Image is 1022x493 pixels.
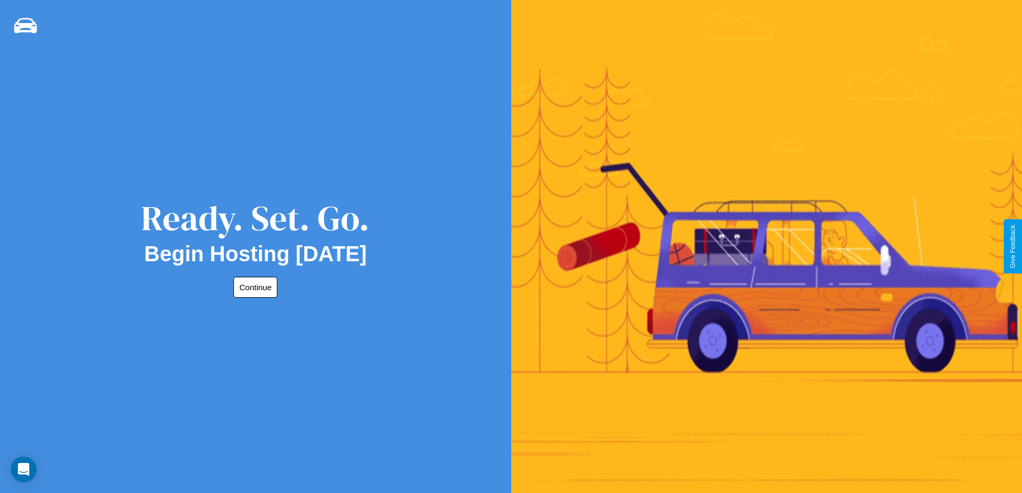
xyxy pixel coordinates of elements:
h2: Begin Hosting [DATE] [144,242,367,266]
div: Open Intercom Messenger [11,457,36,482]
div: Ready. Set. Go. [141,194,370,242]
button: Continue [233,277,277,298]
div: Give Feedback [1009,225,1017,268]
